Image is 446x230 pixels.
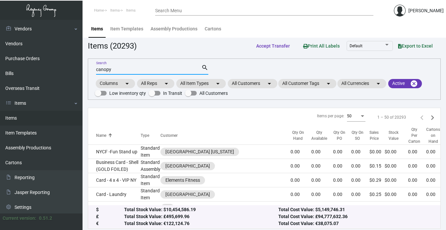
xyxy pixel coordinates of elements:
[311,173,333,187] td: 0.00
[278,213,432,220] div: Total Cost Value: £94,777,632.36
[124,220,278,227] div: Total Stock Value: €122,124.76
[94,8,104,13] span: Home
[317,113,344,119] div: Items per page:
[160,127,291,145] th: Customer
[333,202,351,214] td: 0.00
[96,133,141,138] div: Name
[369,173,385,187] td: $0.29
[385,145,408,159] td: $0.00
[398,43,433,49] span: Export to Excel
[426,159,446,173] td: 0.00
[141,133,149,138] div: Type
[374,80,382,88] mat-icon: arrow_drop_down
[325,80,332,88] mat-icon: arrow_drop_down
[369,187,385,202] td: $0.25
[88,202,141,214] td: Key Generic -- UL EV1
[351,202,369,214] td: 0.00
[333,145,351,159] td: 0.00
[385,187,408,202] td: $0.00
[141,187,160,202] td: Standard Item
[165,191,210,198] div: [GEOGRAPHIC_DATA]
[426,202,446,214] td: 60.00
[311,202,333,214] td: 60,000.00
[205,25,221,32] div: Cartons
[408,159,426,173] td: 0.00
[351,130,369,141] div: Qty On SO
[291,130,311,141] div: Qty On Hand
[88,145,141,159] td: NYCF -Fun Stand up
[110,8,120,13] span: Items
[91,25,103,32] div: Items
[385,202,408,214] td: $30,000.00
[369,130,385,141] div: Sales Price
[408,173,426,187] td: 0.00
[426,173,446,187] td: 0.00
[393,40,438,52] button: Export to Excel
[426,127,446,144] div: Cartons on Hand
[137,79,174,88] mat-chip: All Reps
[3,215,36,222] div: Current version:
[351,145,369,159] td: 0.00
[199,89,228,97] span: All Customers
[311,187,333,202] td: 0.00
[163,89,182,97] span: In Transit
[408,127,420,144] div: Qty Per Carton
[265,80,273,88] mat-icon: arrow_drop_down
[426,145,446,159] td: 0.00
[201,64,208,72] mat-icon: search
[394,5,406,17] img: admin@bootstrapmaster.com
[369,130,379,141] div: Sales Price
[311,130,333,141] div: Qty Available
[388,79,422,88] mat-chip: Active
[347,114,365,119] mat-select: Items per page:
[385,130,402,141] div: Stock Value
[311,130,327,141] div: Qty Available
[385,173,408,187] td: $0.00
[350,44,362,48] span: Default
[408,187,426,202] td: 0.00
[141,145,160,159] td: Standard Item
[408,127,426,144] div: Qty Per Carton
[161,204,174,211] mat-chip: All
[385,130,408,141] div: Stock Value
[278,79,336,88] mat-chip: All Customer Tags
[165,177,200,184] div: Elements Fitness
[39,215,52,222] div: 0.51.2
[141,173,160,187] td: Standard Item
[337,79,386,88] mat-chip: All Currencies
[369,202,385,214] td: $0.50
[333,130,351,141] div: Qty On PO
[110,25,143,32] div: Item Templates
[291,130,305,141] div: Qty On Hand
[165,148,234,155] div: [GEOGRAPHIC_DATA] [US_STATE]
[426,127,440,144] div: Cartons on Hand
[369,159,385,173] td: $0.15
[333,187,351,202] td: 0.00
[410,80,418,88] mat-icon: cancel
[141,202,160,214] td: Inventory
[124,207,278,213] div: Total Stock Value: $10,454,586.19
[96,213,124,220] div: £
[256,43,290,49] span: Accept Transfer
[162,80,170,88] mat-icon: arrow_drop_down
[141,133,160,138] div: Type
[96,220,124,227] div: €
[124,213,278,220] div: Total Stock Value: £495,699.96
[311,159,333,173] td: 0.00
[96,133,106,138] div: Name
[214,80,222,88] mat-icon: arrow_drop_down
[408,7,444,14] div: [PERSON_NAME]
[176,79,226,88] mat-chip: All Item Types
[426,187,446,202] td: 0.00
[298,40,345,52] button: Print All Labels
[291,173,311,187] td: 0.00
[385,159,408,173] td: $0.00
[96,207,124,213] div: $
[333,159,351,173] td: 0.00
[351,159,369,173] td: 0.00
[408,202,426,214] td: 1,000.00
[291,145,311,159] td: 0.00
[351,173,369,187] td: 0.00
[151,25,197,32] div: Assembly Productions
[333,173,351,187] td: 0.00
